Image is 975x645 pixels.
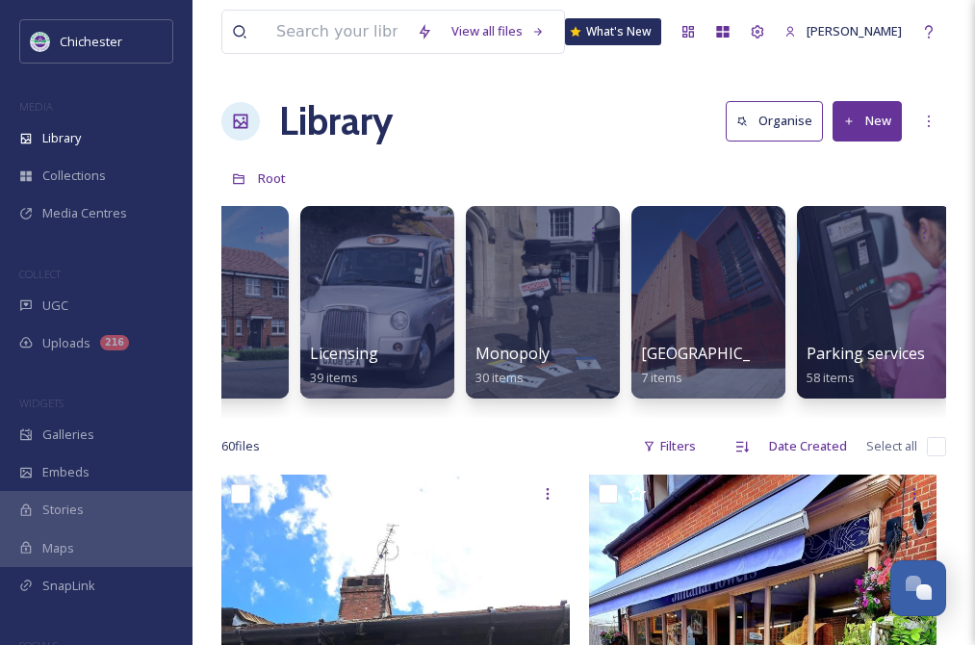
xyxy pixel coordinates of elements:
span: 58 items [807,369,855,386]
a: View all files [442,13,554,50]
span: Parking services [807,343,925,364]
span: SnapLink [42,577,95,595]
span: 60 file s [221,437,260,455]
a: Organise [726,101,833,141]
span: Licensing [310,343,378,364]
button: Open Chat [890,560,946,616]
span: Library [42,129,81,147]
div: Date Created [759,427,857,465]
span: COLLECT [19,267,61,281]
span: Embeds [42,463,90,481]
span: MEDIA [19,99,53,114]
span: Galleries [42,426,94,444]
span: WIDGETS [19,396,64,410]
span: Maps [42,539,74,557]
span: Uploads [42,334,90,352]
input: Search your library [267,11,407,53]
span: 30 items [475,369,524,386]
a: Root [258,167,286,190]
button: Organise [726,101,823,141]
div: 216 [100,335,129,350]
span: Chichester [60,33,122,50]
span: Monopoly [475,343,550,364]
a: [PERSON_NAME] [775,13,911,50]
a: Licensing39 items [310,345,378,386]
span: [PERSON_NAME] [807,22,902,39]
span: Collections [42,167,106,185]
button: New [833,101,902,141]
span: [GEOGRAPHIC_DATA] [641,343,796,364]
a: Parking services58 items [807,345,925,386]
a: Library [279,92,393,150]
span: Stories [42,501,84,519]
span: UGC [42,297,68,315]
span: 7 items [641,369,682,386]
a: [GEOGRAPHIC_DATA]7 items [641,345,796,386]
span: Select all [866,437,917,455]
a: What's New [565,18,661,45]
img: Logo_of_Chichester_District_Council.png [31,32,50,51]
span: 39 items [310,369,358,386]
span: Root [258,169,286,187]
span: Media Centres [42,204,127,222]
div: Filters [633,427,706,465]
a: Monopoly30 items [475,345,550,386]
